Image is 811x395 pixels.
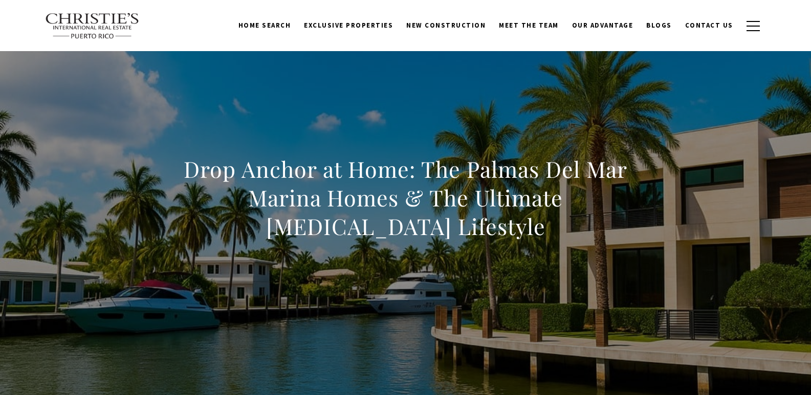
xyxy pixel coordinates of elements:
img: Christie's International Real Estate text transparent background [45,13,140,39]
a: Meet the Team [492,16,565,35]
span: Blogs [646,21,672,30]
span: Exclusive Properties [304,21,393,30]
a: Our Advantage [565,16,640,35]
a: Home Search [232,16,298,35]
span: Our Advantage [572,21,633,30]
a: Blogs [640,16,678,35]
span: New Construction [406,21,486,30]
a: Exclusive Properties [297,16,400,35]
a: New Construction [400,16,492,35]
span: Contact Us [685,21,733,30]
h1: Drop Anchor at Home: The Palmas Del Mar Marina Homes & The Ultimate [MEDICAL_DATA] Lifestyle [180,155,631,241]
